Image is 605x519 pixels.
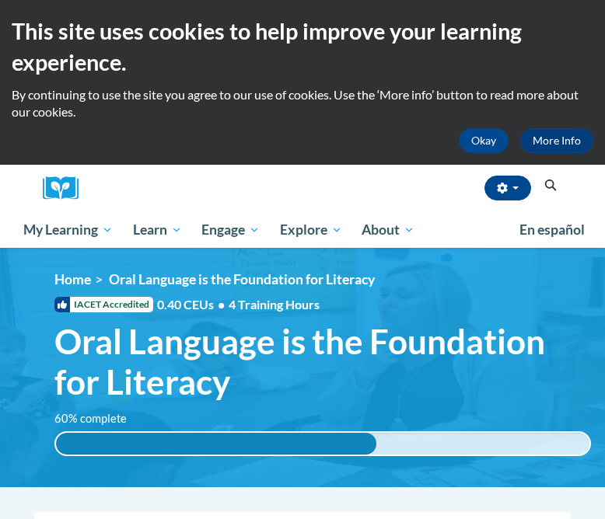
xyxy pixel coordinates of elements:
[123,212,192,248] a: Learn
[12,86,593,120] p: By continuing to use the site you agree to our use of cookies. Use the ‘More info’ button to read...
[157,296,229,313] span: 0.40 CEUs
[56,433,376,455] div: 60% complete
[109,271,375,287] span: Oral Language is the Foundation for Literacy
[13,212,123,248] a: My Learning
[459,128,509,153] button: Okay
[12,16,593,78] h2: This site uses cookies to help improve your learning experience.
[133,221,182,239] span: Learn
[43,176,89,200] a: Cox Campus
[54,410,144,427] label: 60% complete
[280,221,342,239] span: Explore
[362,221,414,239] span: About
[229,297,320,312] span: 4 Training Hours
[218,297,225,312] span: •
[352,212,425,248] a: About
[520,128,593,153] a: More Info
[54,321,591,403] span: Oral Language is the Foundation for Literacy
[54,297,153,312] span: IACET Accredited
[23,221,113,239] span: My Learning
[539,176,562,195] button: Search
[270,212,352,248] a: Explore
[201,221,260,239] span: Engage
[43,176,89,200] img: Logo brand
[509,214,595,246] a: En español
[12,212,595,248] div: Main menu
[54,271,91,287] a: Home
[484,176,531,200] button: Account Settings
[519,221,585,238] span: En español
[191,212,270,248] a: Engage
